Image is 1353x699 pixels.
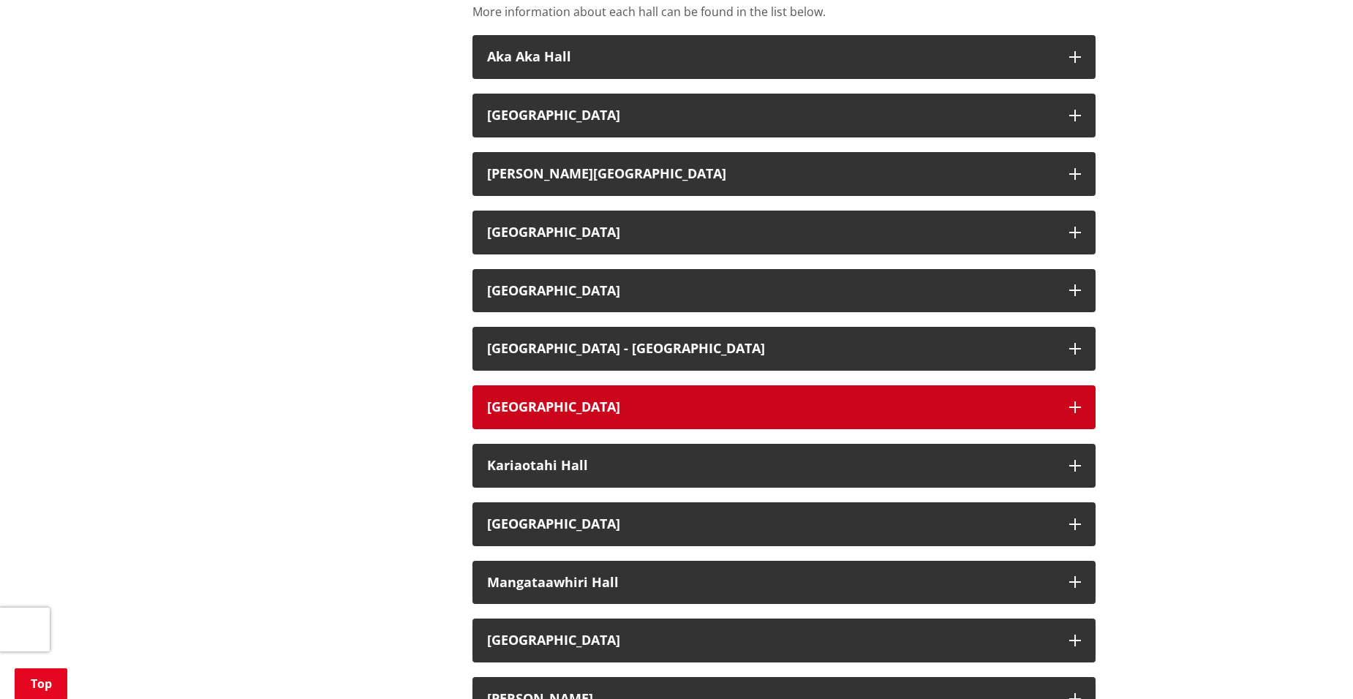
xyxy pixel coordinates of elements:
[472,619,1096,662] button: [GEOGRAPHIC_DATA]
[472,94,1096,137] button: [GEOGRAPHIC_DATA]
[487,400,1055,415] h3: [GEOGRAPHIC_DATA]
[15,668,67,699] a: Top
[487,575,1055,590] h3: Mangataawhiri Hall
[472,269,1096,313] button: [GEOGRAPHIC_DATA]
[472,327,1096,371] button: [GEOGRAPHIC_DATA] - [GEOGRAPHIC_DATA]
[487,633,1055,648] h3: [GEOGRAPHIC_DATA]
[487,167,1055,181] div: [PERSON_NAME][GEOGRAPHIC_DATA]
[472,3,1096,20] p: More information about each hall can be found in the list below.
[1286,638,1338,690] iframe: Messenger Launcher
[487,284,1055,298] h3: [GEOGRAPHIC_DATA]
[472,561,1096,605] button: Mangataawhiri Hall
[487,341,1055,356] h3: [GEOGRAPHIC_DATA] - [GEOGRAPHIC_DATA]
[487,517,1055,532] h3: [GEOGRAPHIC_DATA]
[472,211,1096,254] button: [GEOGRAPHIC_DATA]
[472,444,1096,488] button: Kariaotahi Hall
[472,385,1096,429] button: [GEOGRAPHIC_DATA]
[487,458,1055,473] h3: Kariaotahi Hall
[472,502,1096,546] button: [GEOGRAPHIC_DATA]
[487,108,1055,123] h3: [GEOGRAPHIC_DATA]
[487,50,1055,64] h3: Aka Aka Hall
[487,225,1055,240] h3: [GEOGRAPHIC_DATA]
[472,152,1096,196] button: [PERSON_NAME][GEOGRAPHIC_DATA]
[472,35,1096,79] button: Aka Aka Hall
